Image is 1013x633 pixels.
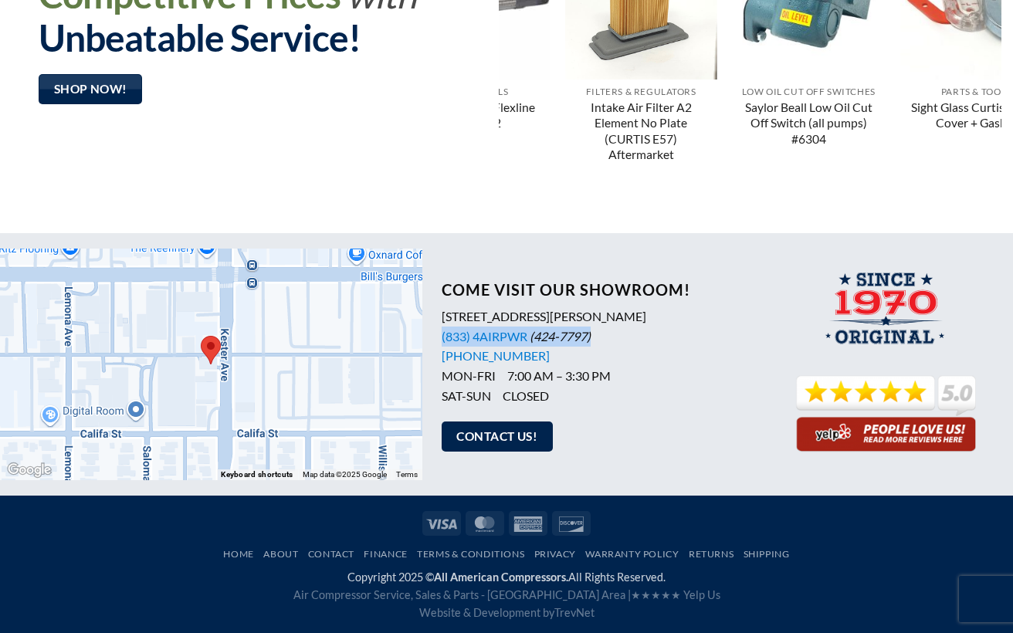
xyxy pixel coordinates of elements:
[442,329,527,344] a: (833) 4AIRPWR
[39,15,361,59] strong: Unbeatable Service!
[534,548,576,560] a: Privacy
[4,460,55,480] img: Google
[434,570,568,584] strong: All American Compressors.
[417,548,524,560] a: Terms & Conditions
[573,86,710,97] p: Filters & Regulators
[744,548,790,560] a: Shipping
[4,460,55,480] a: Open this area in Google Maps (opens a new window)
[293,588,720,619] span: Air Compressor Service, Sales & Parts - [GEOGRAPHIC_DATA] Area | Website & Development by
[420,509,593,535] div: Payment icons
[689,548,733,560] a: Returns
[405,86,542,97] p: Parts & Tools
[585,548,679,560] a: Warranty Policy
[396,470,418,479] a: Terms (opens in new tab)
[554,606,595,619] a: TrevNet
[221,469,293,480] button: Keyboard shortcuts
[442,348,550,363] a: [PHONE_NUMBER]
[631,588,720,601] a: ★★★★★ Yelp Us
[442,280,760,299] h3: Come Visit Our Showroom!
[442,306,760,405] p: [STREET_ADDRESS][PERSON_NAME] MON-FRI 7:00 AM – 3:30 PM SAT-SUN CLOSED
[223,548,253,560] a: Home
[740,100,877,149] a: Saylor Beall Low Oil Cut Off Switch (all pumps) #6304
[308,548,354,560] a: Contact
[442,421,553,452] a: Contact Us!
[456,427,537,446] span: Contact Us!
[573,100,710,165] a: Intake Air Filter A2 Element No Plate (CURTIS E57) Aftermarket
[530,329,591,344] i: (424-7797)
[12,568,1001,621] div: Copyright 2025 © All Rights Reserved.
[405,100,542,134] a: 3/4″ x 12″ MPT Flexline HCS-7512
[303,470,387,479] span: Map data ©2025 Google
[820,272,952,354] img: The Original All American Compressors
[39,74,142,104] a: Shop Now!
[740,86,877,97] p: Low Oil Cut Off Switches
[263,548,298,560] a: About
[364,548,407,560] a: Finance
